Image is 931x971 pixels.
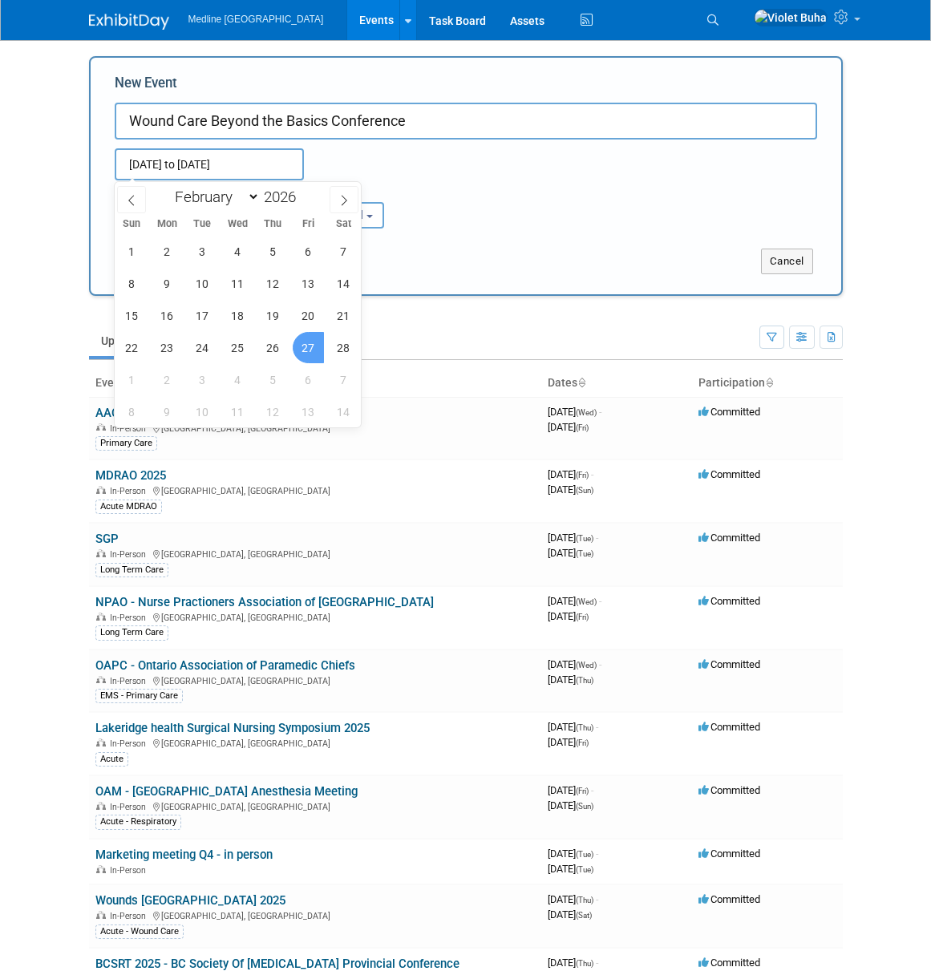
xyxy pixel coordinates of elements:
span: March 10, 2026 [187,396,218,427]
span: - [596,532,598,544]
span: [DATE] [548,736,589,748]
span: February 9, 2026 [152,268,183,299]
img: In-Person Event [96,486,106,494]
span: In-Person [110,865,151,876]
span: March 8, 2026 [116,396,148,427]
span: - [599,406,601,418]
span: Committed [698,893,760,905]
span: In-Person [110,738,151,749]
span: Sun [115,219,150,229]
span: February 1, 2026 [116,236,148,267]
img: In-Person Event [96,613,106,621]
span: [DATE] [548,547,593,559]
span: March 11, 2026 [222,396,253,427]
div: Long Term Care [95,563,168,577]
input: Start Date - End Date [115,148,304,180]
span: Committed [698,721,760,733]
input: Name of Trade Show / Conference [115,103,817,140]
span: February 26, 2026 [257,332,289,363]
div: Attendance / Format: [115,180,251,201]
span: [DATE] [548,848,598,860]
span: Committed [698,595,760,607]
span: Wed [220,219,255,229]
span: - [599,658,601,670]
img: In-Person Event [96,549,106,557]
a: Sort by Start Date [577,376,585,389]
span: - [596,848,598,860]
span: February 14, 2026 [328,268,359,299]
span: - [596,721,598,733]
th: Participation [692,370,843,397]
span: February 6, 2026 [293,236,324,267]
span: February 3, 2026 [187,236,218,267]
span: - [591,468,593,480]
span: - [596,893,598,905]
span: (Tue) [576,865,593,874]
span: Committed [698,468,760,480]
span: February 15, 2026 [116,300,148,331]
div: [GEOGRAPHIC_DATA], [GEOGRAPHIC_DATA] [95,421,535,434]
span: Committed [698,848,760,860]
a: AACM - Alberta Association of Clinic Managers [95,406,349,420]
span: February 28, 2026 [328,332,359,363]
div: Acute [95,752,128,767]
span: [DATE] [548,863,593,875]
span: Committed [698,658,760,670]
span: - [596,957,598,969]
span: February 21, 2026 [328,300,359,331]
span: In-Person [110,911,151,921]
a: Marketing meeting Q4 - in person [95,848,273,862]
div: Long Term Care [95,625,168,640]
span: February 17, 2026 [187,300,218,331]
div: Primary Care [95,436,157,451]
span: In-Person [110,549,151,560]
span: Tue [184,219,220,229]
span: February 7, 2026 [328,236,359,267]
span: February 27, 2026 [293,332,324,363]
img: In-Person Event [96,738,106,746]
span: (Sun) [576,486,593,495]
span: March 6, 2026 [293,364,324,395]
span: Sat [326,219,361,229]
span: [DATE] [548,957,598,969]
span: In-Person [110,613,151,623]
a: Lakeridge health Surgical Nursing Symposium 2025 [95,721,370,735]
span: Committed [698,957,760,969]
label: New Event [115,74,177,99]
span: (Tue) [576,549,593,558]
img: In-Person Event [96,676,106,684]
span: Mon [149,219,184,229]
span: (Wed) [576,597,597,606]
th: Dates [541,370,692,397]
span: [DATE] [548,483,593,496]
span: (Thu) [576,959,593,968]
span: February 19, 2026 [257,300,289,331]
img: ExhibitDay [89,14,169,30]
span: March 13, 2026 [293,396,324,427]
div: [GEOGRAPHIC_DATA], [GEOGRAPHIC_DATA] [95,736,535,749]
img: In-Person Event [96,423,106,431]
a: Wounds [GEOGRAPHIC_DATA] 2025 [95,893,285,908]
span: (Wed) [576,408,597,417]
a: NPAO - Nurse Practioners Association of [GEOGRAPHIC_DATA] [95,595,434,609]
img: In-Person Event [96,865,106,873]
select: Month [168,187,260,207]
div: Participation: [275,180,411,201]
span: [DATE] [548,674,593,686]
a: Upcoming48 [89,326,183,356]
span: Committed [698,532,760,544]
span: [DATE] [548,784,593,796]
span: Committed [698,406,760,418]
div: [GEOGRAPHIC_DATA], [GEOGRAPHIC_DATA] [95,610,535,623]
span: [DATE] [548,799,593,811]
span: February 13, 2026 [293,268,324,299]
span: March 2, 2026 [152,364,183,395]
div: [GEOGRAPHIC_DATA], [GEOGRAPHIC_DATA] [95,483,535,496]
span: February 18, 2026 [222,300,253,331]
span: - [591,784,593,796]
span: February 10, 2026 [187,268,218,299]
span: February 23, 2026 [152,332,183,363]
span: March 4, 2026 [222,364,253,395]
input: Year [260,188,308,206]
span: [DATE] [548,893,598,905]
